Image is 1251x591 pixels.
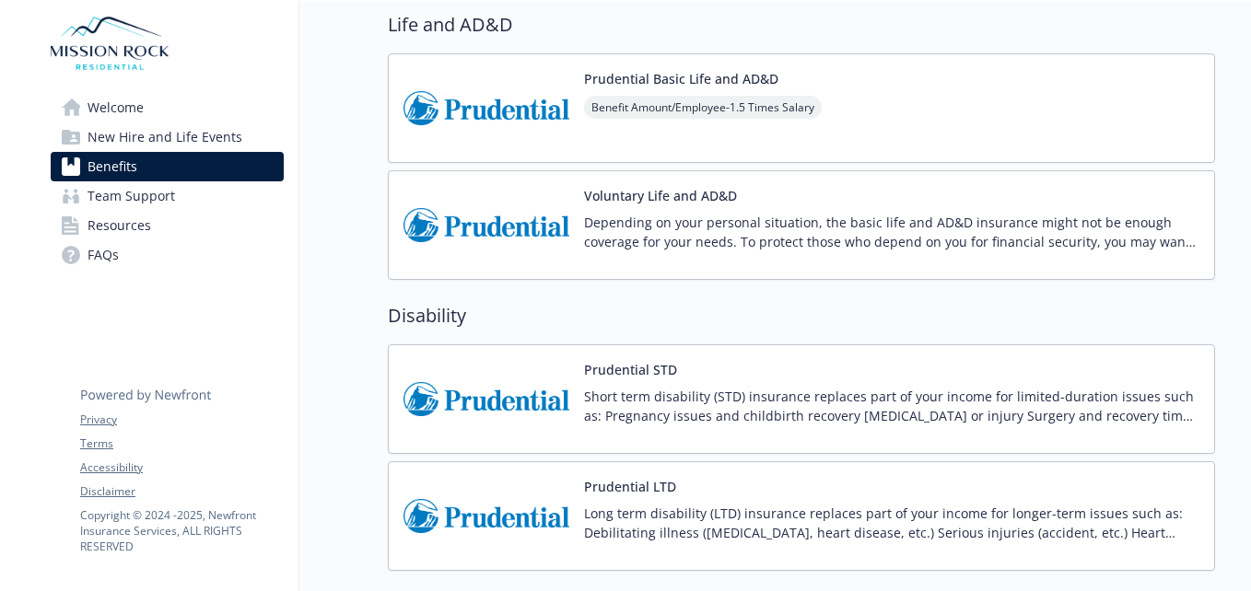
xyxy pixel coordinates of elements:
img: Prudential Insurance Co of America carrier logo [403,69,569,147]
span: FAQs [88,240,119,270]
span: Benefits [88,152,137,181]
p: Short term disability (STD) insurance replaces part of your income for limited-duration issues su... [584,387,1199,425]
img: Prudential Insurance Co of America carrier logo [403,360,569,438]
p: Long term disability (LTD) insurance replaces part of your income for longer-term issues such as:... [584,504,1199,542]
p: Copyright © 2024 - 2025 , Newfront Insurance Services, ALL RIGHTS RESERVED [80,507,283,554]
button: Prudential STD [584,360,677,379]
a: Accessibility [80,459,283,476]
p: Depending on your personal situation, the basic life and AD&D insurance might not be enough cover... [584,213,1199,251]
a: Terms [80,435,283,452]
span: Team Support [88,181,175,211]
a: Team Support [51,181,284,211]
span: Resources [88,211,151,240]
a: Disclaimer [80,483,283,500]
a: Benefits [51,152,284,181]
img: Prudential Insurance Co of America carrier logo [403,186,569,264]
button: Prudential Basic Life and AD&D [584,69,778,88]
h2: Disability [388,302,1215,330]
img: Prudential Insurance Co of America carrier logo [403,477,569,555]
span: New Hire and Life Events [88,122,242,152]
button: Prudential LTD [584,477,676,496]
a: Welcome [51,93,284,122]
a: FAQs [51,240,284,270]
a: New Hire and Life Events [51,122,284,152]
button: Voluntary Life and AD&D [584,186,737,205]
span: Welcome [88,93,144,122]
a: Privacy [80,411,283,428]
h2: Life and AD&D [388,11,1215,39]
span: Benefit Amount/Employee - 1.5 Times Salary [584,96,822,119]
a: Resources [51,211,284,240]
